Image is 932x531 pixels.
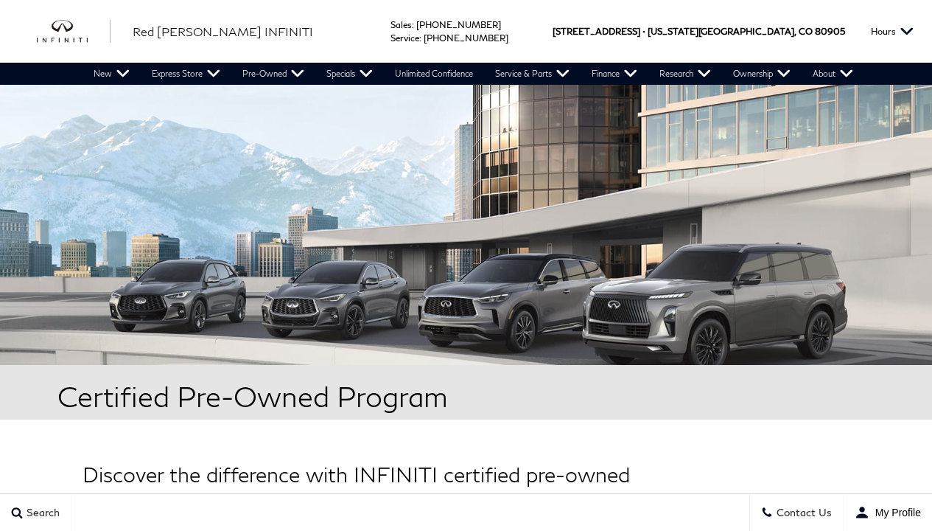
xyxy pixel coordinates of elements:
button: user-profile-menu [844,494,932,531]
span: : [412,19,414,30]
h2: Discover the difference with INFINITI certified pre-owned [83,462,849,487]
a: Finance [581,63,648,85]
span: Contact Us [773,507,832,519]
a: Research [648,63,722,85]
span: Service [390,32,419,44]
a: [STREET_ADDRESS] • [US_STATE][GEOGRAPHIC_DATA], CO 80905 [553,26,845,37]
span: : [419,32,421,44]
a: [PHONE_NUMBER] [424,32,508,44]
a: Ownership [722,63,802,85]
span: Sales [390,19,412,30]
img: INFINITI [37,20,111,44]
a: Specials [315,63,384,85]
a: Express Store [141,63,231,85]
span: Search [23,507,60,519]
a: Service & Parts [484,63,581,85]
a: New [83,63,141,85]
nav: Main Navigation [83,63,864,85]
a: Red [PERSON_NAME] INFINITI [133,23,313,41]
a: Pre-Owned [231,63,315,85]
h1: Certified Pre-Owned Program [57,380,875,413]
a: Unlimited Confidence [384,63,484,85]
a: [PHONE_NUMBER] [416,19,501,30]
span: Red [PERSON_NAME] INFINITI [133,24,313,38]
a: infiniti [37,20,111,44]
span: My Profile [869,507,921,518]
a: About [802,63,864,85]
